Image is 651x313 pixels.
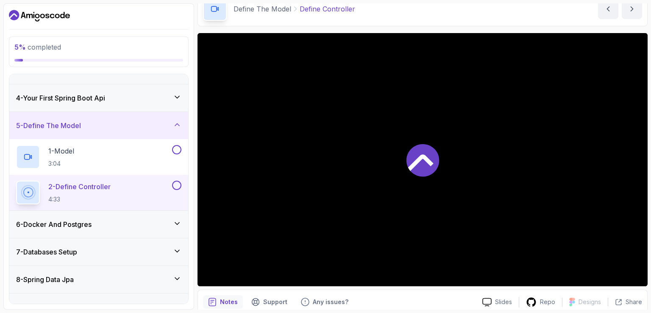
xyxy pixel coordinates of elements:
button: 8-Spring Data Jpa [9,266,188,293]
button: 6-Docker And Postgres [9,211,188,238]
button: 4-Your First Spring Boot Api [9,84,188,112]
button: notes button [203,295,243,309]
p: 3:04 [48,159,74,168]
p: Define The Model [234,4,291,14]
button: 7-Databases Setup [9,238,188,265]
button: Feedback button [296,295,353,309]
h3: 4 - Your First Spring Boot Api [16,93,105,103]
p: Share [626,298,642,306]
button: 5-Define The Model [9,112,188,139]
a: Dashboard [9,9,70,22]
p: Any issues? [313,298,348,306]
button: 2-Define Controller4:33 [16,181,181,204]
h3: 8 - Spring Data Jpa [16,274,74,285]
p: Designs [579,298,601,306]
button: Support button [246,295,292,309]
p: 4:33 [48,195,111,204]
h3: 7 - Databases Setup [16,247,77,257]
p: Slides [495,298,512,306]
a: Repo [519,297,562,307]
span: 5 % [14,43,26,51]
span: completed [14,43,61,51]
p: 2 - Define Controller [48,182,111,192]
a: Slides [476,298,519,307]
button: 1-Model3:04 [16,145,181,169]
h3: 6 - Docker And Postgres [16,219,92,229]
button: Share [608,298,642,306]
p: 1 - Model [48,146,74,156]
h3: 5 - Define The Model [16,120,81,131]
p: Support [263,298,287,306]
p: Repo [540,298,555,306]
h3: 9 - Crud [16,302,39,312]
p: Define Controller [300,4,355,14]
p: Notes [220,298,238,306]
